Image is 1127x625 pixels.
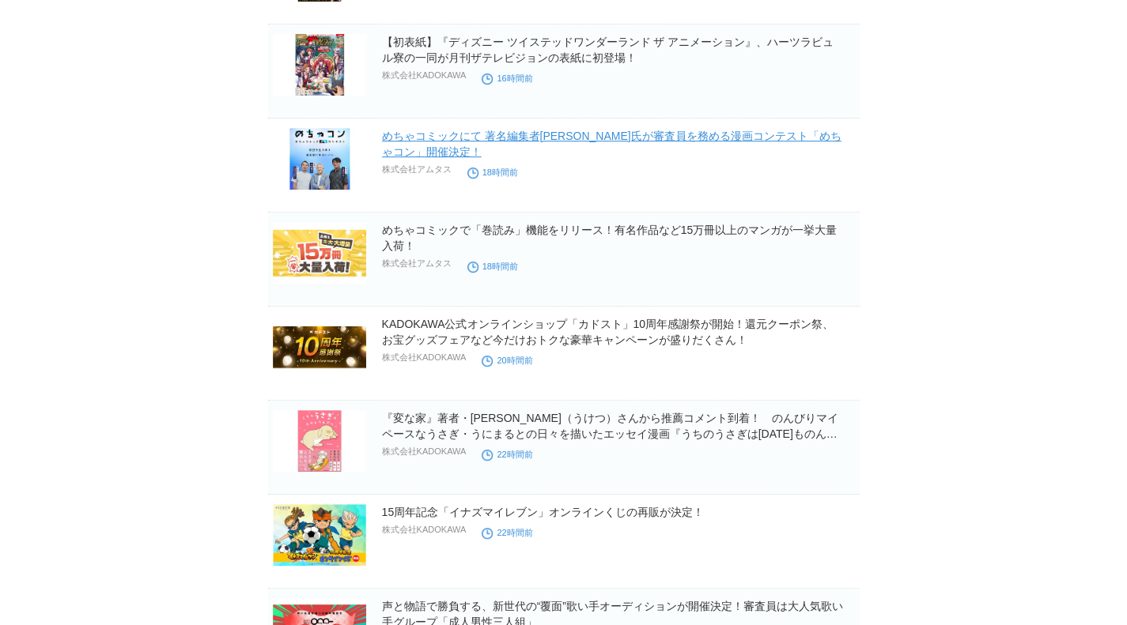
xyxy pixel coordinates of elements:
[273,128,366,190] img: めちゃコミックにて 著名編集者三氏が審査員を務める漫画コンテスト「めちゃコン」開催決定！
[382,70,467,81] p: 株式会社KADOKAWA
[467,262,518,271] time: 18時間前
[273,410,366,472] img: 『変な家』著者・雨穴（うけつ）さんから推薦コメント到着！ のんびりマイペースなうさぎ・うにまるとの日々を描いたエッセイ漫画『うちのうさぎは今日ものんびり』好評発売中!!
[382,164,452,175] p: 株式会社アムタス
[273,34,366,96] img: 【初表紙】『ディズニー ツイステッドワンダーランド ザ アニメーション』、ハーツラビュル寮の一同が月刊ザテレビジョンの表紙に初登場！
[273,504,366,566] img: 15周年記念「イナズマイレブン」オンラインくじの再販が決定！
[482,356,532,365] time: 20時間前
[382,524,467,536] p: 株式会社KADOKAWA
[273,222,366,284] img: めちゃコミックで「巻読み」機能をリリース！有名作品など15万冊以上のマンガが一挙大量入荷！
[382,224,838,252] a: めちゃコミックで「巻読み」機能をリリース！有名作品など15万冊以上のマンガが一挙大量入荷！
[482,528,532,537] time: 22時間前
[382,446,467,457] p: 株式会社KADOKAWA
[382,412,838,456] a: 『変な家』著者・[PERSON_NAME]（うけつ）さんから推薦コメント到着！ のんびりマイペースなうさぎ・うにまるとの日々を描いたエッセイ漫画『うちのうさぎは[DATE]ものんびり』好評発売中!!
[382,352,467,363] p: 株式会社KADOKAWA
[382,36,834,64] a: 【初表紙】『ディズニー ツイステッドワンダーランド ザ アニメーション』、ハーツラビュル寮の一同が月刊ザテレビジョンの表紙に初登場！
[382,318,834,346] a: KADOKAWA公式オンラインショップ「カドスト」10周年感謝祭が開始！還元クーポン祭、お宝グッズフェアなど今だけおトクな豪華キャンペーンが盛りだくさん！
[273,316,366,378] img: KADOKAWA公式オンラインショップ「カドスト」10周年感謝祭が開始！還元クーポン祭、お宝グッズフェアなど今だけおトクな豪華キャンペーンが盛りだくさん！
[382,506,705,518] a: 15周年記念「イナズマイレブン」オンラインくじの再販が決定！
[382,258,452,269] p: 株式会社アムタス
[467,168,518,177] time: 18時間前
[382,130,841,158] a: めちゃコミックにて 著名編集者[PERSON_NAME]氏が審査員を務める漫画コンテスト「めちゃコン」開催決定！
[482,73,532,83] time: 16時間前
[482,450,532,459] time: 22時間前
